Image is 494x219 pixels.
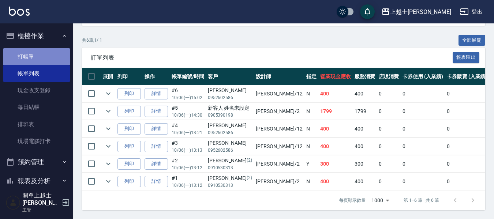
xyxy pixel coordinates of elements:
[3,171,70,190] button: 報表及分析
[445,173,489,190] td: 0
[254,68,304,85] th: 設計師
[170,173,206,190] td: #1
[401,68,445,85] th: 卡券使用 (入業績)
[3,82,70,99] a: 現金收支登錄
[304,155,318,173] td: Y
[457,5,485,19] button: 登出
[353,68,377,85] th: 服務消費
[117,141,141,152] button: 列印
[170,120,206,137] td: #4
[401,155,445,173] td: 0
[172,182,204,189] p: 10/06 (一) 13:12
[208,139,252,147] div: [PERSON_NAME]
[6,195,20,210] img: Person
[117,88,141,99] button: 列印
[318,120,353,137] td: 400
[3,48,70,65] a: 打帳單
[401,138,445,155] td: 0
[3,26,70,45] button: 櫃檯作業
[318,138,353,155] td: 400
[304,173,318,190] td: N
[304,85,318,102] td: N
[254,138,304,155] td: [PERSON_NAME] /12
[401,120,445,137] td: 0
[318,68,353,85] th: 營業現金應收
[339,197,366,204] p: 每頁顯示數量
[304,138,318,155] td: N
[3,152,70,171] button: 預約管理
[103,123,114,134] button: expand row
[208,182,252,189] p: 0910530313
[318,103,353,120] td: 1799
[378,4,454,19] button: 上越士[PERSON_NAME]
[377,173,401,190] td: 0
[145,141,168,152] a: 詳情
[170,155,206,173] td: #2
[117,176,141,187] button: 列印
[3,116,70,133] a: 排班表
[445,85,489,102] td: 0
[117,106,141,117] button: 列印
[404,197,439,204] p: 第 1–6 筆 共 6 筆
[208,122,252,129] div: [PERSON_NAME]
[101,68,116,85] th: 展開
[208,129,252,136] p: 0952602586
[103,158,114,169] button: expand row
[172,129,204,136] p: 10/06 (一) 13:21
[143,68,170,85] th: 操作
[208,157,252,165] div: [PERSON_NAME]
[208,147,252,154] p: 0952602586
[172,112,204,118] p: 10/06 (一) 14:30
[116,68,143,85] th: 列印
[377,68,401,85] th: 店販消費
[254,120,304,137] td: [PERSON_NAME] /12
[208,104,252,112] div: 新客人 姓名未設定
[453,54,480,61] a: 報表匯出
[145,123,168,135] a: 詳情
[247,174,252,182] p: (2)
[103,141,114,152] button: expand row
[353,173,377,190] td: 400
[254,173,304,190] td: [PERSON_NAME] /2
[318,173,353,190] td: 400
[117,123,141,135] button: 列印
[3,99,70,116] a: 每日結帳
[377,103,401,120] td: 0
[377,85,401,102] td: 0
[170,103,206,120] td: #5
[103,106,114,117] button: expand row
[318,155,353,173] td: 300
[318,85,353,102] td: 400
[22,192,60,207] h5: 開單上越士[PERSON_NAME]
[208,112,252,118] p: 0905390198
[208,87,252,94] div: [PERSON_NAME]
[445,138,489,155] td: 0
[401,103,445,120] td: 0
[304,68,318,85] th: 指定
[445,120,489,137] td: 0
[206,68,254,85] th: 客戶
[453,52,480,63] button: 報表匯出
[353,155,377,173] td: 300
[172,94,204,101] p: 10/06 (一) 15:02
[170,138,206,155] td: #3
[208,174,252,182] div: [PERSON_NAME]
[117,158,141,170] button: 列印
[390,7,451,16] div: 上越士[PERSON_NAME]
[353,138,377,155] td: 400
[377,155,401,173] td: 0
[9,7,30,16] img: Logo
[254,103,304,120] td: [PERSON_NAME] /2
[103,176,114,187] button: expand row
[103,88,114,99] button: expand row
[304,120,318,137] td: N
[145,176,168,187] a: 詳情
[22,207,60,213] p: 主管
[145,106,168,117] a: 詳情
[368,190,392,210] div: 1000
[445,103,489,120] td: 0
[304,103,318,120] td: N
[377,120,401,137] td: 0
[3,133,70,150] a: 現場電腦打卡
[360,4,375,19] button: save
